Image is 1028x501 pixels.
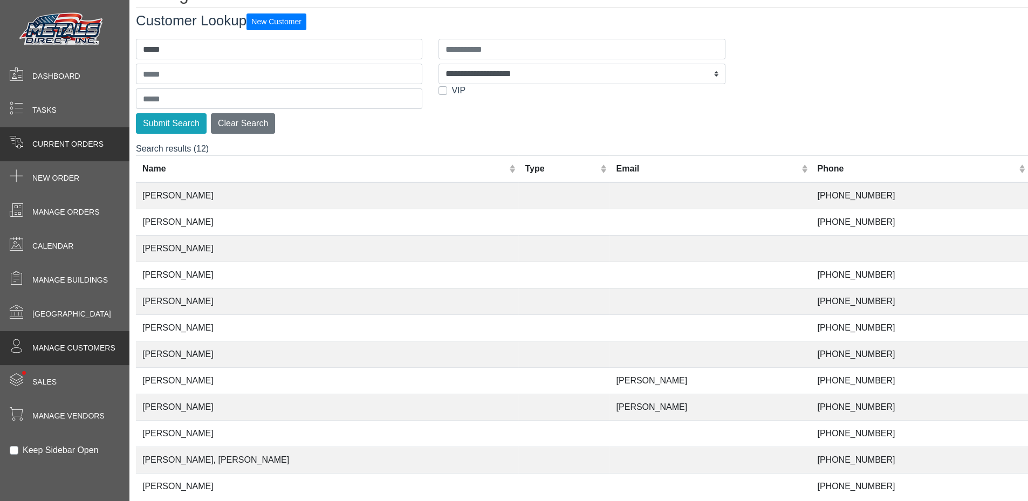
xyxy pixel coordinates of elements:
[32,308,111,320] span: [GEOGRAPHIC_DATA]
[136,12,1028,30] h3: Customer Lookup
[136,368,518,394] td: [PERSON_NAME]
[811,368,1028,394] td: [PHONE_NUMBER]
[811,341,1028,368] td: [PHONE_NUMBER]
[136,421,518,447] td: [PERSON_NAME]
[136,341,518,368] td: [PERSON_NAME]
[136,394,518,421] td: [PERSON_NAME]
[811,447,1028,473] td: [PHONE_NUMBER]
[811,315,1028,341] td: [PHONE_NUMBER]
[32,71,80,82] span: Dashboard
[609,368,811,394] td: [PERSON_NAME]
[32,173,79,184] span: New Order
[10,355,38,390] span: •
[136,209,518,236] td: [PERSON_NAME]
[23,444,99,457] label: Keep Sidebar Open
[136,113,207,134] button: Submit Search
[136,289,518,315] td: [PERSON_NAME]
[811,473,1028,500] td: [PHONE_NUMBER]
[32,376,57,388] span: Sales
[136,142,1028,499] div: Search results (12)
[609,394,811,421] td: [PERSON_NAME]
[136,262,518,289] td: [PERSON_NAME]
[136,182,518,209] td: [PERSON_NAME]
[811,421,1028,447] td: [PHONE_NUMBER]
[142,162,506,175] div: Name
[811,394,1028,421] td: [PHONE_NUMBER]
[136,315,518,341] td: [PERSON_NAME]
[32,342,115,354] span: Manage Customers
[32,274,108,286] span: Manage Buildings
[616,162,798,175] div: Email
[136,447,518,473] td: [PERSON_NAME], [PERSON_NAME]
[32,410,105,422] span: Manage Vendors
[817,162,1016,175] div: Phone
[525,162,598,175] div: Type
[16,10,108,50] img: Metals Direct Inc Logo
[811,289,1028,315] td: [PHONE_NUMBER]
[246,13,306,30] button: New Customer
[136,473,518,500] td: [PERSON_NAME]
[811,262,1028,289] td: [PHONE_NUMBER]
[136,236,518,262] td: [PERSON_NAME]
[32,139,104,150] span: Current Orders
[32,207,99,218] span: Manage Orders
[246,12,306,29] a: New Customer
[811,182,1028,209] td: [PHONE_NUMBER]
[811,209,1028,236] td: [PHONE_NUMBER]
[451,84,465,97] label: VIP
[211,113,275,134] button: Clear Search
[32,241,73,252] span: Calendar
[32,105,57,116] span: Tasks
